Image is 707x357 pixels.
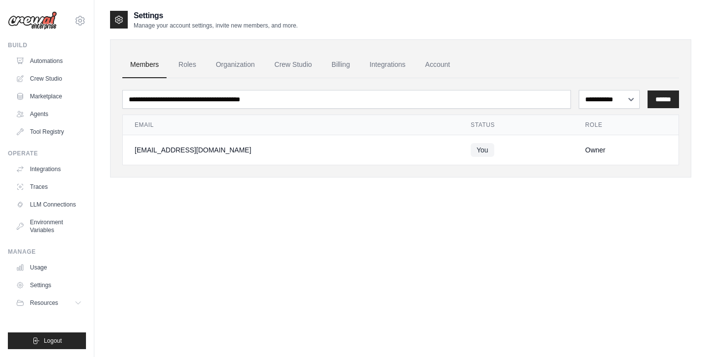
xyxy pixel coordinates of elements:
[8,11,57,30] img: Logo
[134,22,298,30] p: Manage your account settings, invite new members, and more.
[12,197,86,212] a: LLM Connections
[208,52,262,78] a: Organization
[12,53,86,69] a: Automations
[324,52,358,78] a: Billing
[135,145,447,155] div: [EMAIL_ADDRESS][DOMAIN_NAME]
[12,295,86,311] button: Resources
[12,106,86,122] a: Agents
[267,52,320,78] a: Crew Studio
[8,332,86,349] button: Logout
[12,161,86,177] a: Integrations
[459,115,573,135] th: Status
[471,143,494,157] span: You
[12,124,86,140] a: Tool Registry
[12,214,86,238] a: Environment Variables
[134,10,298,22] h2: Settings
[417,52,458,78] a: Account
[12,260,86,275] a: Usage
[8,248,86,256] div: Manage
[30,299,58,307] span: Resources
[12,89,86,104] a: Marketplace
[12,277,86,293] a: Settings
[44,337,62,345] span: Logout
[8,149,86,157] div: Operate
[12,179,86,195] a: Traces
[573,115,679,135] th: Role
[12,71,86,87] a: Crew Studio
[123,115,459,135] th: Email
[362,52,413,78] a: Integrations
[122,52,167,78] a: Members
[170,52,204,78] a: Roles
[585,145,667,155] div: Owner
[8,41,86,49] div: Build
